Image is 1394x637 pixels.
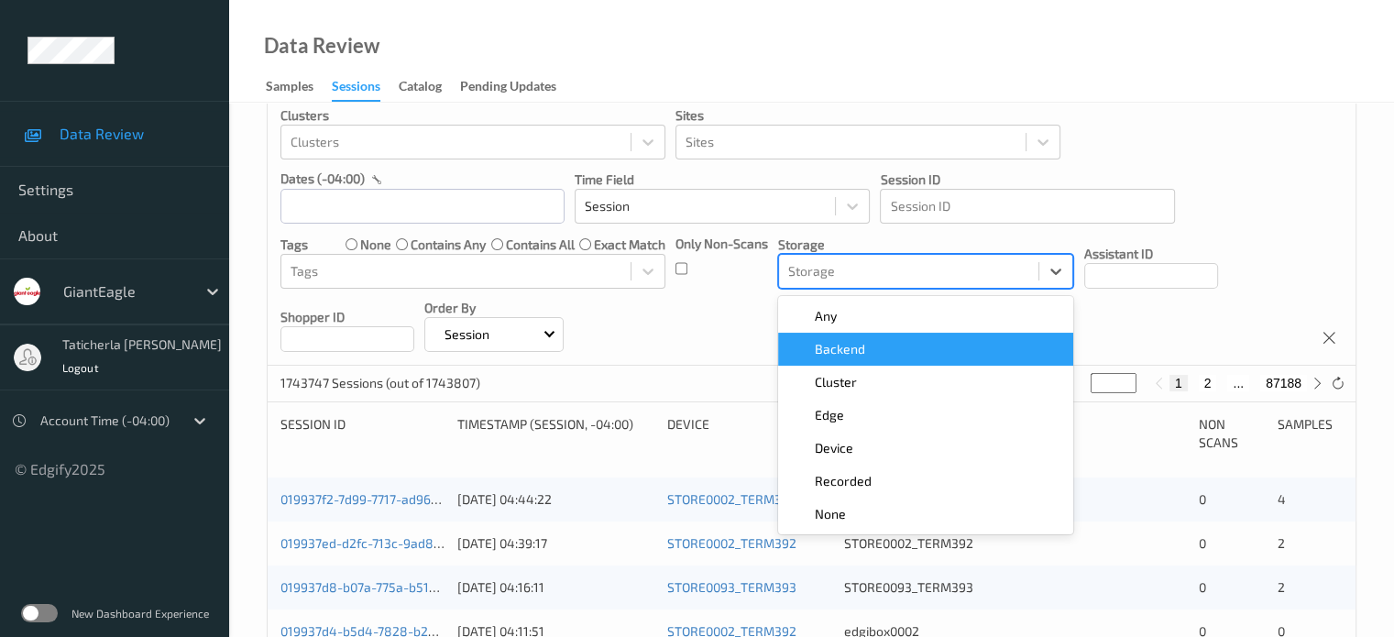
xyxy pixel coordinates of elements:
div: Timestamp (Session, -04:00) [457,415,654,452]
button: ... [1227,375,1249,391]
div: Tags [1022,415,1186,452]
p: Storage [778,236,1073,254]
div: STORE0093_TERM393 [844,578,1008,597]
a: 019937ed-d2fc-713c-9ad8-aa9dbcd84718 [280,535,526,551]
div: Non Scans [1199,415,1265,452]
span: 0 [1199,491,1206,507]
p: Only Non-Scans [675,235,768,253]
span: Device [815,439,853,457]
span: Backend [815,340,865,358]
div: Pending Updates [460,77,556,100]
p: Time Field [575,170,870,189]
a: Sessions [332,74,399,102]
button: 1 [1169,375,1188,391]
div: Catalog [399,77,442,100]
div: Samples [266,77,313,100]
span: Any [815,307,837,325]
p: 1743747 Sessions (out of 1743807) [280,374,480,392]
a: 019937d8-b07a-775a-b515-00c1ec7e2ce7 [280,579,523,595]
span: 4 [1277,491,1285,507]
div: Session ID [280,415,445,452]
div: Sessions [332,77,380,102]
label: contains all [506,236,575,254]
a: 019937f2-7d99-7717-ad96-297bcd6d8eef [280,491,521,507]
a: STORE0002_TERM392 [667,535,796,551]
p: Clusters [280,106,665,125]
span: None [815,505,846,523]
a: Pending Updates [460,74,575,100]
span: 0 [1199,579,1206,595]
label: none [360,236,391,254]
p: Tags [280,236,308,254]
span: Edge [815,406,844,424]
div: Data Review [264,37,379,55]
p: Shopper ID [280,308,414,326]
a: Samples [266,74,332,100]
div: Samples [1277,415,1343,452]
span: 2 [1277,579,1284,595]
p: Order By [424,299,564,317]
div: [DATE] 04:39:17 [457,534,654,553]
p: Sites [675,106,1060,125]
p: Session ID [880,170,1175,189]
p: dates (-04:00) [280,170,365,188]
a: Catalog [399,74,460,100]
a: STORE0002_TERM392 [667,491,796,507]
span: Recorded [815,472,872,490]
div: Device [667,415,831,452]
div: [DATE] 04:16:11 [457,578,654,597]
p: Session [438,325,496,344]
span: 0 [1199,535,1206,551]
button: 87188 [1260,375,1307,391]
label: contains any [411,236,486,254]
div: STORE0002_TERM392 [844,534,1008,553]
label: exact match [594,236,665,254]
button: 2 [1199,375,1217,391]
div: [DATE] 04:44:22 [457,490,654,509]
span: Cluster [815,373,857,391]
p: Assistant ID [1084,245,1218,263]
span: 2 [1277,535,1284,551]
a: STORE0093_TERM393 [667,579,796,595]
